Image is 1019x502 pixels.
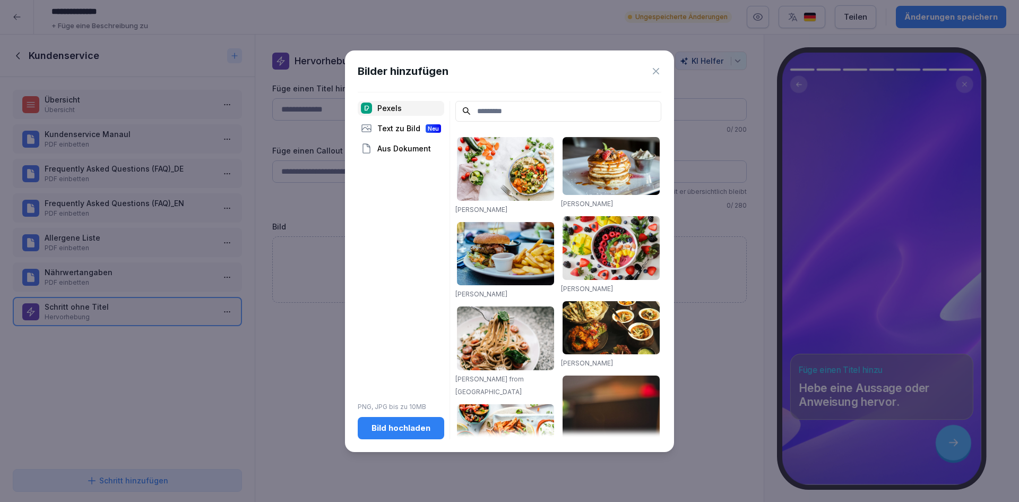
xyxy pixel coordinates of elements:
button: Bild hochladen [358,417,444,439]
a: [PERSON_NAME] [561,285,613,293]
a: [PERSON_NAME] from [GEOGRAPHIC_DATA] [455,375,524,396]
a: [PERSON_NAME] [455,206,507,214]
h1: Bilder hinzufügen [358,63,448,79]
a: [PERSON_NAME] [455,290,507,298]
div: Aus Dokument [358,141,444,156]
img: pexels.png [361,103,372,114]
div: Bild hochladen [366,422,436,434]
p: PNG, JPG bis zu 10MB [358,402,444,412]
div: Text zu Bild [358,121,444,136]
a: [PERSON_NAME] [561,200,613,208]
div: Pexels [358,101,444,116]
a: [PERSON_NAME] [561,359,613,367]
div: Neu [426,124,441,133]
